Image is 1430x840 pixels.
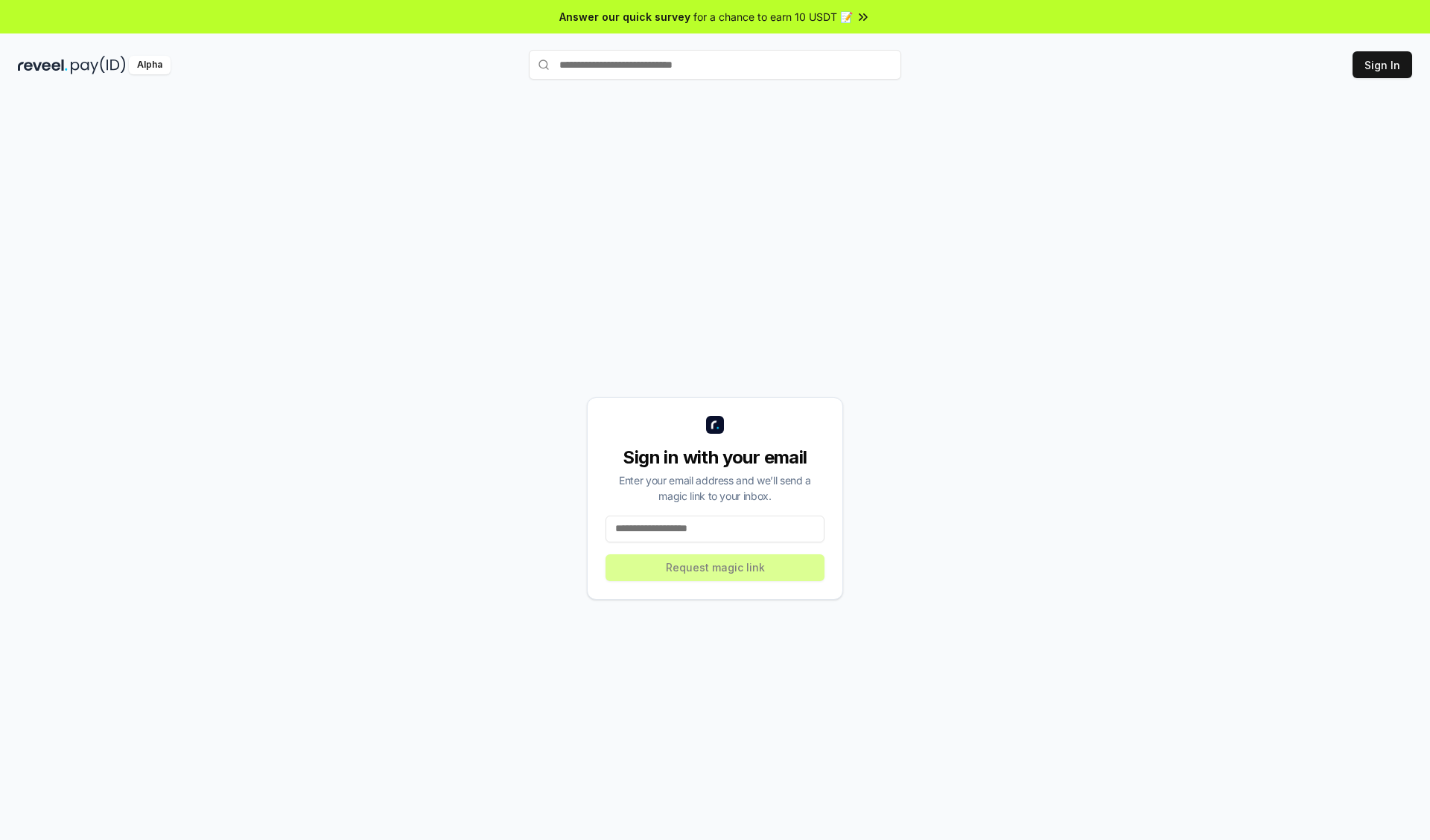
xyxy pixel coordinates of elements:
span: for a chance to earn 10 USDT 📝 [693,9,853,25]
button: Sign In [1353,51,1412,78]
span: Answer our quick survey [559,9,690,25]
div: Enter your email address and we’ll send a magic link to your inbox. [606,472,824,504]
div: Alpha [129,56,171,74]
img: pay_id [71,56,126,74]
img: reveel_dark [18,56,68,74]
img: logo_small [706,416,724,434]
div: Sign in with your email [606,446,824,469]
